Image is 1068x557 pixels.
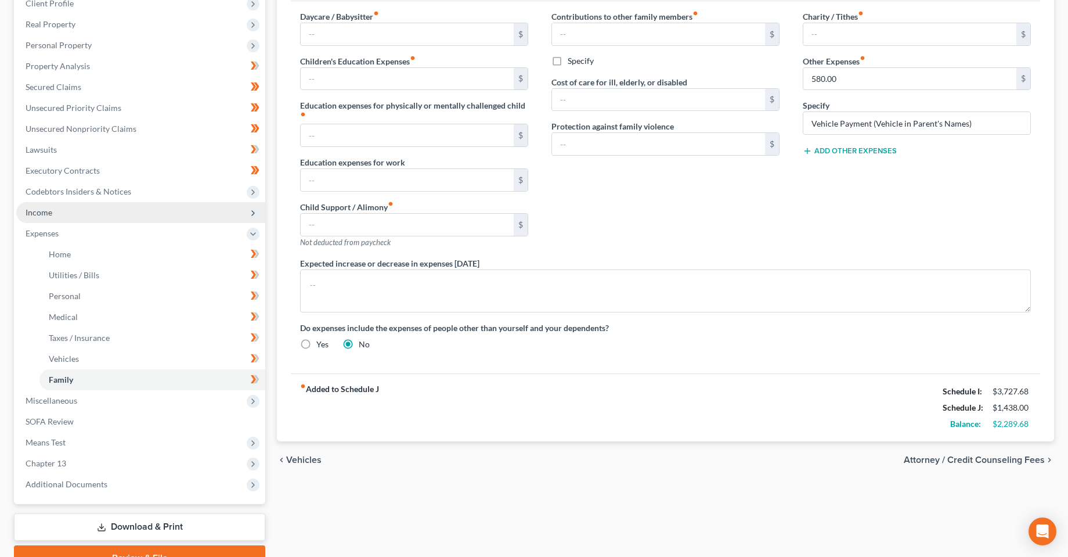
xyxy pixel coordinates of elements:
[300,99,528,124] label: Education expenses for physically or mentally challenged child
[904,455,1054,465] button: Attorney / Credit Counseling Fees chevron_right
[26,40,92,50] span: Personal Property
[16,160,265,181] a: Executory Contracts
[514,68,528,90] div: $
[26,166,100,175] span: Executory Contracts
[551,76,687,88] label: Cost of care for ill, elderly, or disabled
[803,23,1016,45] input: --
[765,89,779,111] div: $
[551,10,698,23] label: Contributions to other family members
[803,55,865,67] label: Other Expenses
[1029,518,1056,545] div: Open Intercom Messenger
[14,513,265,541] a: Download & Print
[26,207,52,217] span: Income
[49,291,81,301] span: Personal
[16,411,265,432] a: SOFA Review
[300,383,379,432] strong: Added to Schedule J
[16,98,265,118] a: Unsecured Priority Claims
[26,103,121,113] span: Unsecured Priority Claims
[39,307,265,328] a: Medical
[26,396,77,405] span: Miscellaneous
[39,348,265,369] a: Vehicles
[514,214,528,236] div: $
[301,214,514,236] input: --
[16,77,265,98] a: Secured Claims
[552,133,765,155] input: --
[765,23,779,45] div: $
[26,145,57,154] span: Lawsuits
[39,286,265,307] a: Personal
[49,312,78,322] span: Medical
[39,369,265,390] a: Family
[301,23,514,45] input: --
[1016,68,1030,90] div: $
[49,249,71,259] span: Home
[692,10,698,16] i: fiber_manual_record
[552,23,765,45] input: --
[49,270,99,280] span: Utilities / Bills
[388,201,394,207] i: fiber_manual_record
[300,55,416,67] label: Children's Education Expenses
[301,169,514,191] input: --
[16,118,265,139] a: Unsecured Nonpriority Claims
[39,265,265,286] a: Utilities / Bills
[993,386,1031,397] div: $3,727.68
[1045,455,1054,465] i: chevron_right
[300,201,394,213] label: Child Support / Alimony
[858,10,864,16] i: fiber_manual_record
[373,10,379,16] i: fiber_manual_record
[26,458,66,468] span: Chapter 13
[49,354,79,364] span: Vehicles
[803,68,1016,90] input: --
[26,124,136,134] span: Unsecured Nonpriority Claims
[26,82,81,92] span: Secured Claims
[301,68,514,90] input: --
[1016,23,1030,45] div: $
[552,89,765,111] input: --
[26,19,75,29] span: Real Property
[301,124,514,146] input: --
[300,383,306,389] i: fiber_manual_record
[49,375,73,384] span: Family
[359,339,370,350] label: No
[300,156,405,168] label: Education expenses for work
[993,418,1031,430] div: $2,289.68
[943,403,983,412] strong: Schedule J:
[277,455,322,465] button: chevron_left Vehicles
[803,10,864,23] label: Charity / Tithes
[568,55,594,67] label: Specify
[803,146,897,156] button: Add Other Expenses
[300,10,379,23] label: Daycare / Babysitter
[16,139,265,160] a: Lawsuits
[49,333,110,343] span: Taxes / Insurance
[39,244,265,265] a: Home
[300,322,1031,334] label: Do expenses include the expenses of people other than yourself and your dependents?
[26,61,90,71] span: Property Analysis
[950,419,981,429] strong: Balance:
[26,228,59,238] span: Expenses
[514,124,528,146] div: $
[410,55,416,61] i: fiber_manual_record
[551,120,674,132] label: Protection against family violence
[803,99,829,112] label: Specify
[26,479,107,489] span: Additional Documents
[943,386,982,396] strong: Schedule I:
[514,169,528,191] div: $
[765,133,779,155] div: $
[300,257,479,269] label: Expected increase or decrease in expenses [DATE]
[39,328,265,348] a: Taxes / Insurance
[316,339,329,350] label: Yes
[904,455,1045,465] span: Attorney / Credit Counseling Fees
[300,112,306,117] i: fiber_manual_record
[26,416,74,426] span: SOFA Review
[300,238,391,247] span: Not deducted from paycheck
[803,112,1030,134] input: Specify...
[286,455,322,465] span: Vehicles
[860,55,865,61] i: fiber_manual_record
[16,56,265,77] a: Property Analysis
[993,402,1031,414] div: $1,438.00
[26,186,131,196] span: Codebtors Insiders & Notices
[514,23,528,45] div: $
[277,455,286,465] i: chevron_left
[26,437,66,447] span: Means Test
